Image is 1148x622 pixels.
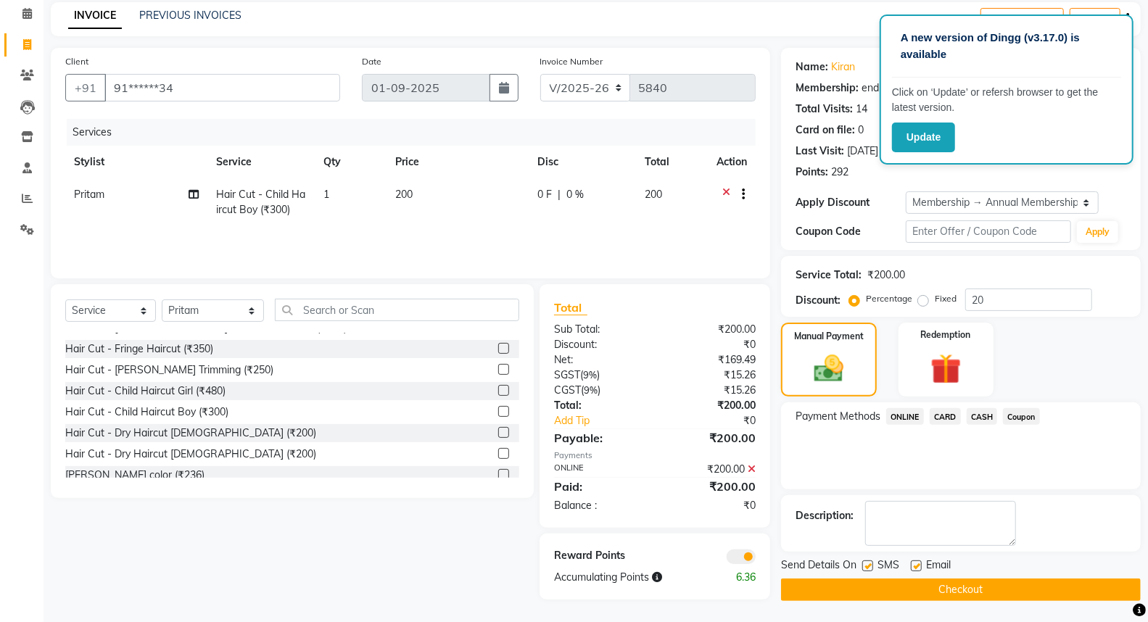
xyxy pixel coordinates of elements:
[529,146,636,178] th: Disc
[65,55,88,68] label: Client
[543,570,711,585] div: Accumulating Points
[74,188,104,201] span: Pritam
[387,146,529,178] th: Price
[65,341,213,357] div: Hair Cut - Fringe Haircut (₹350)
[655,498,767,513] div: ₹0
[655,398,767,413] div: ₹200.00
[930,408,961,425] span: CARD
[275,299,519,321] input: Search or Scan
[796,80,859,96] div: Membership:
[858,123,864,138] div: 0
[796,123,855,138] div: Card on file:
[655,383,767,398] div: ₹15.26
[967,408,998,425] span: CASH
[323,188,329,201] span: 1
[1070,8,1120,30] button: Save
[862,80,928,96] div: end on [DATE]
[794,330,864,343] label: Manual Payment
[1003,408,1040,425] span: Coupon
[655,322,767,337] div: ₹200.00
[796,59,828,75] div: Name:
[543,548,655,564] div: Reward Points
[831,59,855,75] a: Kiran
[892,85,1121,115] p: Click on ‘Update’ or refersh browser to get the latest version.
[636,146,708,178] th: Total
[362,55,381,68] label: Date
[847,144,878,159] div: [DATE]
[68,3,122,29] a: INVOICE
[796,268,862,283] div: Service Total:
[543,462,655,477] div: ONLINE
[543,352,655,368] div: Net:
[866,292,912,305] label: Percentage
[543,498,655,513] div: Balance :
[796,165,828,180] div: Points:
[921,350,971,388] img: _gift.svg
[395,188,413,201] span: 200
[867,268,905,283] div: ₹200.00
[540,55,603,68] label: Invoice Number
[537,187,552,202] span: 0 F
[796,409,880,424] span: Payment Methods
[831,165,848,180] div: 292
[139,9,241,22] a: PREVIOUS INVOICES
[584,384,598,396] span: 9%
[645,188,662,201] span: 200
[543,322,655,337] div: Sub Total:
[543,413,673,428] a: Add Tip
[65,146,207,178] th: Stylist
[674,413,767,428] div: ₹0
[796,508,854,523] div: Description:
[554,368,580,381] span: SGST
[781,579,1141,601] button: Checkout
[67,119,767,146] div: Services
[906,220,1071,243] input: Enter Offer / Coupon Code
[886,408,924,425] span: ONLINE
[980,8,1064,30] button: Create New
[65,405,228,420] div: Hair Cut - Child Haircut Boy (₹300)
[655,368,767,383] div: ₹15.26
[543,368,655,383] div: ( )
[1077,221,1118,243] button: Apply
[543,478,655,495] div: Paid:
[796,101,853,117] div: Total Visits:
[892,123,955,152] button: Update
[655,429,767,447] div: ₹200.00
[805,352,853,386] img: _cash.svg
[655,352,767,368] div: ₹169.49
[711,570,767,585] div: 6.36
[543,383,655,398] div: ( )
[543,337,655,352] div: Discount:
[554,449,756,462] div: Payments
[566,187,584,202] span: 0 %
[65,74,106,101] button: +91
[935,292,957,305] label: Fixed
[65,468,205,483] div: [PERSON_NAME] color (₹236)
[796,224,906,239] div: Coupon Code
[655,462,767,477] div: ₹200.00
[781,557,856,576] span: Send Details On
[877,557,899,576] span: SMS
[901,30,1112,62] p: A new version of Dingg (v3.17.0) is available
[926,557,951,576] span: Email
[543,429,655,447] div: Payable:
[708,146,756,178] th: Action
[583,369,597,381] span: 9%
[796,293,841,308] div: Discount:
[655,478,767,495] div: ₹200.00
[554,383,581,397] span: CGST
[216,188,305,216] span: Hair Cut - Child Haircut Boy (₹300)
[856,101,867,117] div: 14
[796,195,906,210] div: Apply Discount
[796,144,844,159] div: Last Visit:
[543,398,655,413] div: Total:
[315,146,387,178] th: Qty
[554,300,587,315] span: Total
[65,362,273,378] div: Hair Cut - [PERSON_NAME] Trimming (₹250)
[65,383,226,399] div: Hair Cut - Child Haircut Girl (₹480)
[65,447,316,462] div: Hair Cut - Dry Haircut [DEMOGRAPHIC_DATA] (₹200)
[655,337,767,352] div: ₹0
[65,426,316,441] div: Hair Cut - Dry Haircut [DEMOGRAPHIC_DATA] (₹200)
[207,146,315,178] th: Service
[104,74,340,101] input: Search by Name/Mobile/Email/Code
